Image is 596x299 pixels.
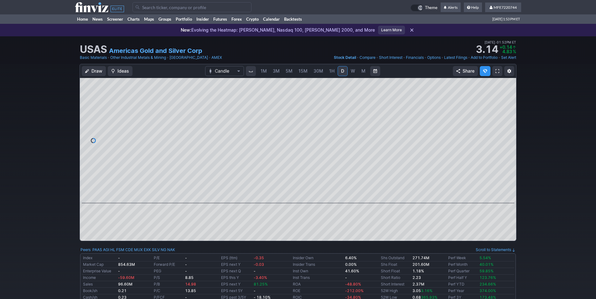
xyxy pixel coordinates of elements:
a: Options [427,54,441,61]
h1: USAS [80,44,107,54]
a: Short Ratio [381,275,400,280]
b: 3.05 [412,288,433,293]
span: 40.01% [479,262,494,267]
a: Insider [194,14,211,24]
span: W [351,68,355,74]
a: Set Alert [501,54,516,61]
span: % [513,49,516,54]
td: Income [82,275,117,281]
a: NG [161,247,166,253]
span: -3.40% [254,275,267,280]
a: Compare [360,54,376,61]
span: Theme [425,4,438,11]
td: Book/sh [82,288,117,294]
b: 0.21 [118,288,127,293]
span: • [167,54,169,61]
a: W [348,66,358,76]
span: • [376,54,378,61]
a: NAK [167,247,175,253]
td: EPS next Y [220,261,253,268]
div: : [80,247,175,253]
td: Insider Own [292,255,344,261]
td: EPS next Q [220,268,253,275]
b: 8.85 [185,275,194,280]
td: Perf Year [447,288,478,294]
b: - [185,262,187,267]
td: Perf Quarter [447,268,478,275]
span: 15M [298,68,308,74]
a: 5M [283,66,295,76]
span: 14.98 [185,282,196,286]
a: Short Interest [381,282,404,286]
span: -0.35 [254,255,264,260]
a: Portfolio [174,14,194,24]
span: 81.25% [254,282,268,286]
a: 1M [258,66,270,76]
a: 3M [270,66,282,76]
span: • [209,54,211,61]
b: 13.85 [185,288,196,293]
a: 1H [326,66,337,76]
span: [DATE] 01:52PM ET [485,39,516,45]
span: New: [181,27,191,33]
a: PAAS [92,247,102,253]
span: -48.80% [345,282,361,286]
span: 374.00% [479,288,496,293]
span: 1M [261,68,267,74]
span: Ideas [117,68,129,74]
a: Scroll to Statements [476,247,516,252]
span: • [498,54,500,61]
td: Perf Week [447,255,478,261]
button: Share [453,66,478,76]
span: • [403,54,405,61]
b: 0.00% [345,262,357,267]
a: 15M [296,66,310,76]
a: Home [75,14,90,24]
input: Search [132,2,251,12]
a: Short Float [381,269,400,273]
a: HL [110,247,115,253]
a: Latest Filings [444,54,467,61]
span: D [341,68,344,74]
b: 96.60M [118,282,132,286]
td: Perf Half Y [447,275,478,281]
span: Stock Detail [334,55,356,60]
b: 201.60M [412,262,429,267]
td: ROE [292,288,344,294]
small: - [118,255,120,260]
a: [GEOGRAPHIC_DATA] [169,54,208,61]
p: Evolving the Heatmap: [PERSON_NAME], Nasdaq 100, [PERSON_NAME] 2000, and More [181,27,375,33]
td: Inst Own [292,268,344,275]
a: 30M [311,66,326,76]
span: Latest Filings [444,55,467,60]
a: Screener [105,14,125,24]
span: 234.66% [479,282,496,286]
a: Add to Portfolio [471,54,498,61]
a: 2.23 [412,275,421,280]
td: Enterprise Value [82,268,117,275]
td: Forward P/E [153,261,184,268]
b: 6.40% [345,255,357,260]
a: 2.37M [412,282,424,286]
span: • [468,54,470,61]
button: Ideas [108,66,132,76]
td: PEG [153,268,184,275]
b: 854.63M [118,262,135,267]
a: Groups [156,14,174,24]
a: Basic Materials [80,54,107,61]
b: - [345,275,347,280]
td: P/B [153,281,184,288]
td: Shs Float [380,261,411,268]
td: P/S [153,275,184,281]
b: 1.18% [412,269,424,273]
span: Draw [91,68,102,74]
a: Stock Detail [334,54,356,61]
span: Candle [215,68,234,74]
span: 3M [273,68,280,74]
td: P/E [153,255,184,261]
td: Market Cap [82,261,117,268]
button: Interval [246,66,256,76]
span: • [441,54,443,61]
b: - [185,255,187,260]
a: News [90,14,105,24]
